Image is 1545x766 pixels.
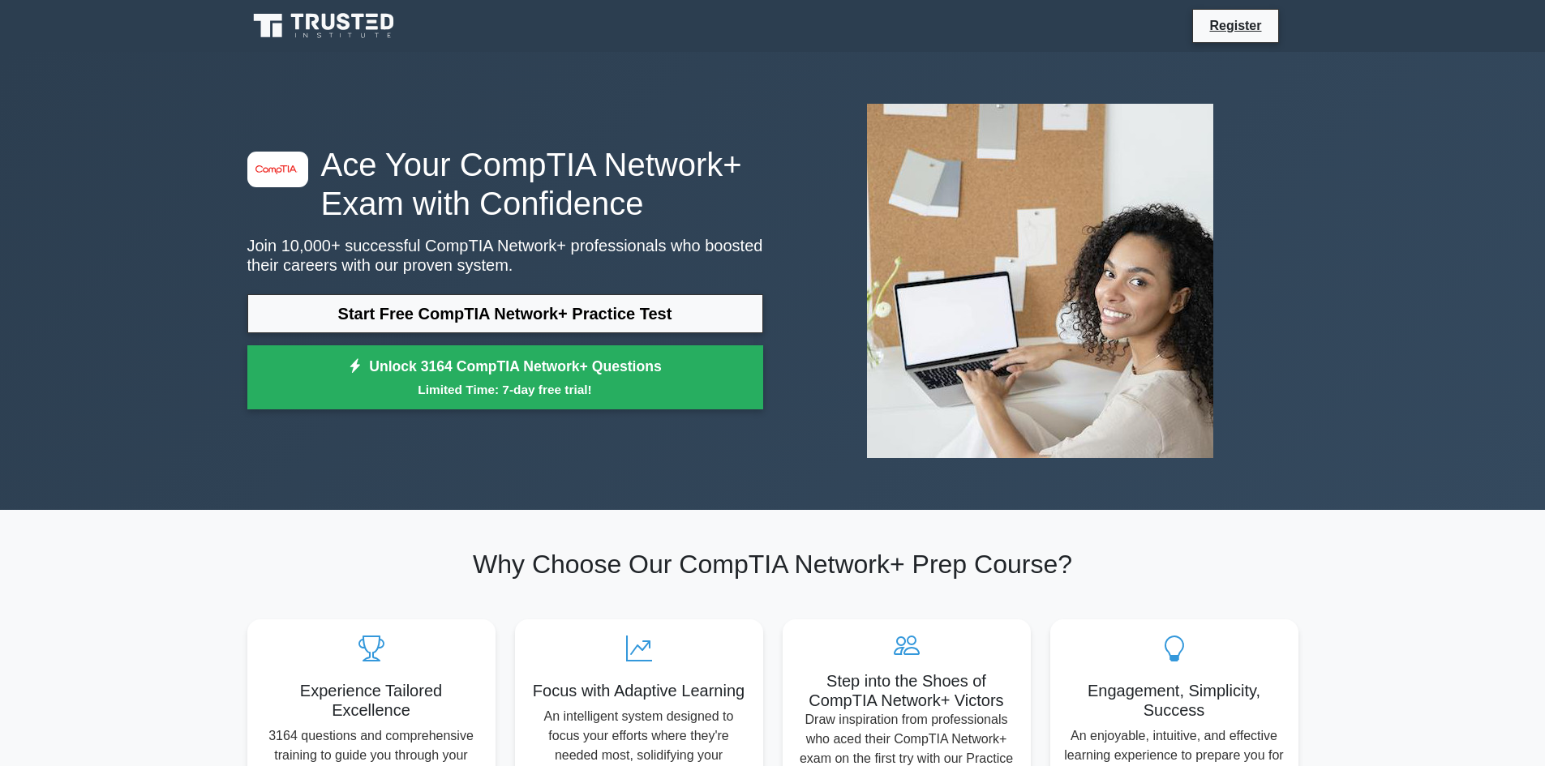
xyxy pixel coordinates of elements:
[1200,15,1271,36] a: Register
[247,345,763,410] a: Unlock 3164 CompTIA Network+ QuestionsLimited Time: 7-day free trial!
[268,380,743,399] small: Limited Time: 7-day free trial!
[247,549,1298,580] h2: Why Choose Our CompTIA Network+ Prep Course?
[796,671,1018,710] h5: Step into the Shoes of CompTIA Network+ Victors
[1063,681,1285,720] h5: Engagement, Simplicity, Success
[247,236,763,275] p: Join 10,000+ successful CompTIA Network+ professionals who boosted their careers with our proven ...
[260,681,483,720] h5: Experience Tailored Excellence
[528,681,750,700] h5: Focus with Adaptive Learning
[247,145,763,223] h1: Ace Your CompTIA Network+ Exam with Confidence
[247,294,763,333] a: Start Free CompTIA Network+ Practice Test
